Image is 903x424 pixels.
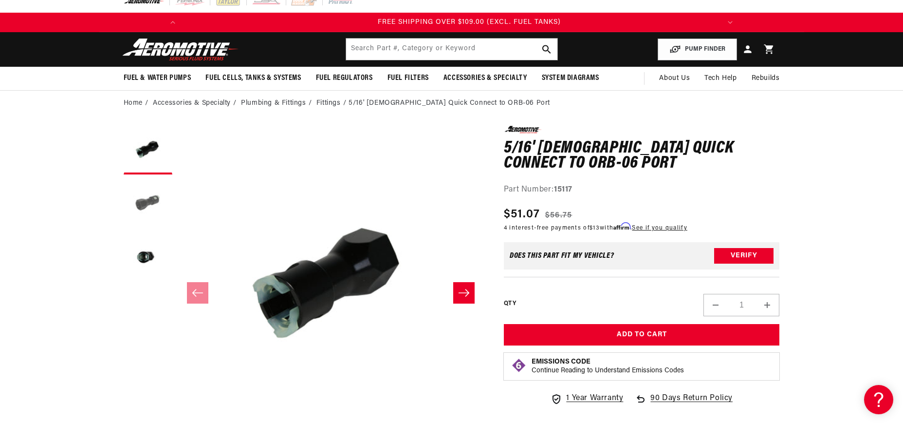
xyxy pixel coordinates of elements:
a: See if you qualify - Learn more about Affirm Financing (opens in modal) [632,225,687,231]
div: Announcement [200,17,738,28]
button: Slide left [187,282,208,304]
a: About Us [652,67,697,90]
span: Rebuilds [752,73,780,84]
strong: 15117 [554,186,572,193]
button: Load image 2 in gallery view [124,179,172,228]
span: Fuel Filters [387,73,429,83]
p: 4 interest-free payments of with . [504,223,687,232]
strong: Emissions Code [532,358,590,366]
summary: Fuel & Water Pumps [116,67,199,90]
summary: Accessories & Specialty [436,67,534,90]
summary: System Diagrams [534,67,607,90]
div: Part Number: [504,184,780,196]
div: Does This part fit My vehicle? [510,252,614,260]
img: Aeromotive [120,38,241,61]
span: $13 [590,225,600,231]
span: 1 Year Warranty [566,392,623,405]
span: $51.07 [504,206,540,223]
a: 1 Year Warranty [551,392,623,405]
h1: 5/16' [DEMOGRAPHIC_DATA] Quick Connect to ORB-06 Port [504,141,780,172]
label: QTY [504,300,516,308]
button: Emissions CodeContinue Reading to Understand Emissions Codes [532,358,684,375]
div: 3 of 3 [200,17,738,28]
img: Emissions code [511,358,527,373]
a: Home [124,98,143,109]
button: Slide right [453,282,475,304]
li: 5/16' [DEMOGRAPHIC_DATA] Quick Connect to ORB-06 Port [349,98,550,109]
span: 90 Days Return Policy [650,392,733,415]
button: Load image 1 in gallery view [124,126,172,174]
summary: Rebuilds [744,67,787,90]
span: System Diagrams [542,73,599,83]
summary: Fuel Filters [380,67,436,90]
span: Accessories & Specialty [443,73,527,83]
button: PUMP FINDER [658,39,737,60]
summary: Fuel Cells, Tanks & Systems [198,67,308,90]
a: Fittings [316,98,341,109]
span: Fuel Cells, Tanks & Systems [205,73,301,83]
input: Search by Part Number, Category or Keyword [346,39,557,60]
li: Accessories & Specialty [153,98,239,109]
s: $56.75 [545,210,572,221]
span: Tech Help [704,73,737,84]
button: Load image 3 in gallery view [124,233,172,282]
summary: Fuel Regulators [309,67,380,90]
a: Plumbing & Fittings [241,98,306,109]
button: Translation missing: en.sections.announcements.next_announcement [720,13,740,32]
span: Fuel & Water Pumps [124,73,191,83]
button: search button [536,39,557,60]
span: About Us [659,75,690,82]
button: Verify [714,248,774,264]
span: Fuel Regulators [316,73,373,83]
nav: breadcrumbs [124,98,780,109]
span: Affirm [613,223,630,230]
slideshow-component: Translation missing: en.sections.announcements.announcement_bar [99,13,804,32]
a: 90 Days Return Policy [635,392,733,415]
button: Translation missing: en.sections.announcements.previous_announcement [163,13,183,32]
p: Continue Reading to Understand Emissions Codes [532,366,684,375]
button: Add to Cart [504,324,780,346]
summary: Tech Help [697,67,744,90]
span: FREE SHIPPING OVER $109.00 (EXCL. FUEL TANKS) [378,19,561,26]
